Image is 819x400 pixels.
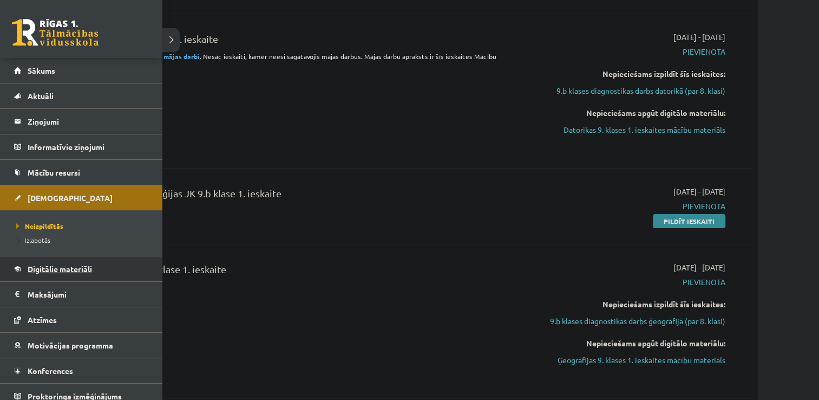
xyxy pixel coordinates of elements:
div: Dizains un tehnoloģijas JK 9.b klase 1. ieskaite [81,186,505,206]
a: Datorikas 9. klases 1. ieskaites mācību materiāls [521,124,725,136]
div: Ģeogrāfija JK 9.b klase 1. ieskaite [81,262,505,282]
a: Maksājumi [14,282,149,307]
div: Nepieciešams izpildīt šīs ieskaites: [521,68,725,80]
span: Sākums [28,66,55,75]
span: Izlabotās [14,236,50,244]
a: Atzīmes [14,307,149,332]
span: Pievienota [521,201,725,212]
div: Nepieciešams apgūt digitālo materiālu: [521,107,725,119]
a: 9.b klases diagnostikas darbs datorikā (par 8. klasi) [521,85,725,96]
span: Digitālie materiāli [28,264,92,274]
a: Aktuāli [14,83,149,108]
a: Digitālie materiāli [14,256,149,281]
div: Datorika JK 9.b klase 1. ieskaite [81,31,505,51]
a: Motivācijas programma [14,333,149,358]
a: Ziņojumi [14,109,149,134]
legend: Ziņojumi [28,109,149,134]
a: Sākums [14,58,149,83]
span: [DATE] - [DATE] [673,31,725,43]
span: . Nesāc ieskaiti, kamēr neesi sagatavojis mājas darbus. Mājas darbu apraksts ir šīs ieskaites Māc... [81,52,496,70]
a: Pildīt ieskaiti [653,214,725,228]
div: Nepieciešams izpildīt šīs ieskaites: [521,299,725,310]
span: Pievienota [521,276,725,288]
span: Motivācijas programma [28,340,113,350]
a: Mācību resursi [14,160,149,185]
legend: Maksājumi [28,282,149,307]
a: Konferences [14,358,149,383]
span: Pievienota [521,46,725,57]
span: [DEMOGRAPHIC_DATA] [28,193,113,203]
legend: Informatīvie ziņojumi [28,134,149,159]
span: [DATE] - [DATE] [673,186,725,197]
a: 9.b klases diagnostikas darbs ģeogrāfijā (par 8. klasi) [521,315,725,327]
span: Mācību resursi [28,167,80,177]
span: Neizpildītās [14,222,63,230]
a: [DEMOGRAPHIC_DATA] [14,185,149,210]
a: Neizpildītās [14,221,152,231]
span: Aktuāli [28,91,54,101]
span: [DATE] - [DATE] [673,262,725,273]
span: Konferences [28,366,73,376]
a: Informatīvie ziņojumi [14,134,149,159]
a: Izlabotās [14,235,152,245]
a: Ģeogrāfijas 9. klases 1. ieskaites mācību materiāls [521,354,725,366]
span: Atzīmes [28,315,57,325]
div: Nepieciešams apgūt digitālo materiālu: [521,338,725,349]
a: Rīgas 1. Tālmācības vidusskola [12,19,99,46]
